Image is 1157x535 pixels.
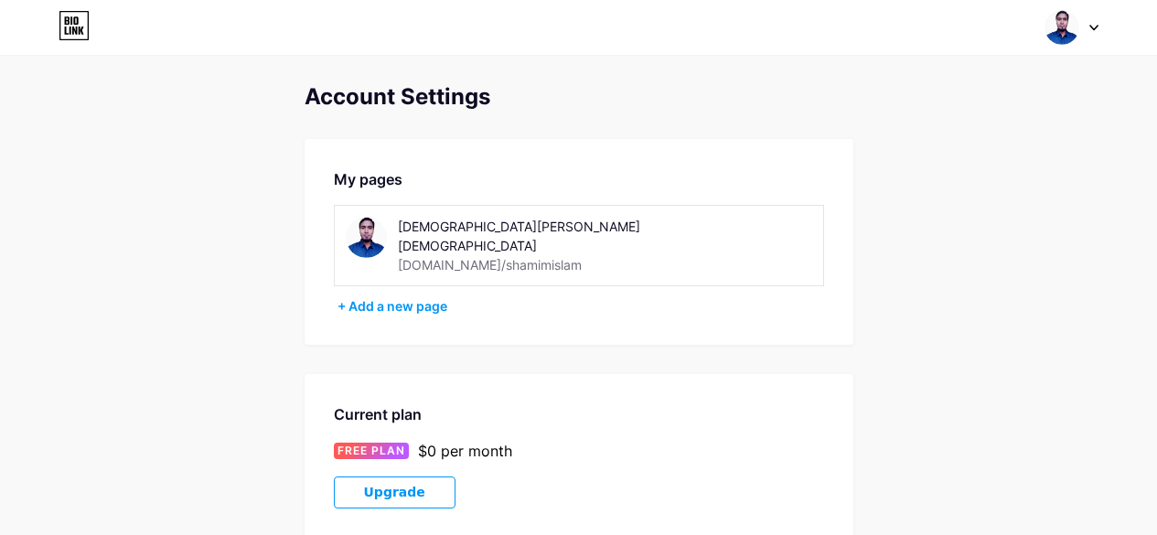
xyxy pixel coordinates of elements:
[418,440,512,462] div: $0 per month
[1045,10,1079,45] img: shamimislam
[398,255,582,274] div: [DOMAIN_NAME]/shamimislam
[346,217,387,258] img: shamimislam
[337,443,405,459] span: FREE PLAN
[334,168,824,190] div: My pages
[337,297,824,316] div: + Add a new page
[364,485,425,500] span: Upgrade
[334,403,824,425] div: Current plan
[334,476,455,508] button: Upgrade
[398,217,657,255] div: [DEMOGRAPHIC_DATA][PERSON_NAME][DEMOGRAPHIC_DATA]
[305,84,853,110] div: Account Settings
